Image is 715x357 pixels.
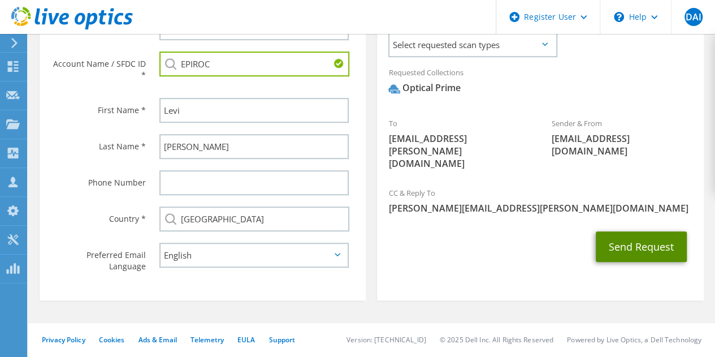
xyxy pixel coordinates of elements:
[190,335,224,345] a: Telemetry
[388,202,692,214] span: [PERSON_NAME][EMAIL_ADDRESS][PERSON_NAME][DOMAIN_NAME]
[51,98,145,116] label: First Name *
[237,335,255,345] a: EULA
[268,335,295,345] a: Support
[51,51,145,81] label: Account Name / SFDC ID *
[42,335,85,345] a: Privacy Policy
[99,335,125,345] a: Cookies
[552,132,692,157] span: [EMAIL_ADDRESS][DOMAIN_NAME]
[567,335,701,345] li: Powered by Live Optics, a Dell Technology
[684,8,703,26] span: DAI
[540,111,704,163] div: Sender & From
[51,134,145,152] label: Last Name *
[51,207,145,225] label: Country *
[440,335,553,345] li: © 2025 Dell Inc. All Rights Reserved
[51,243,145,272] label: Preferred Email Language
[614,12,624,22] svg: \n
[388,132,529,170] span: [EMAIL_ADDRESS][PERSON_NAME][DOMAIN_NAME]
[377,181,703,220] div: CC & Reply To
[388,81,460,94] div: Optical Prime
[377,61,703,106] div: Requested Collections
[138,335,177,345] a: Ads & Email
[377,111,540,175] div: To
[389,33,556,56] span: Select requested scan types
[596,231,687,262] button: Send Request
[51,170,145,188] label: Phone Number
[346,335,426,345] li: Version: [TECHNICAL_ID]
